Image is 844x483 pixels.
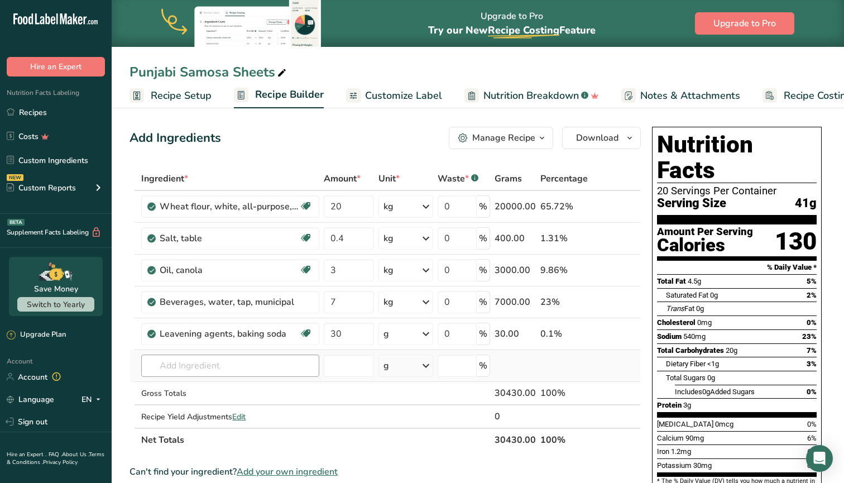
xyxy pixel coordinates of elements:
section: % Daily Value * [657,261,817,274]
input: Add Ingredient [141,355,319,377]
div: Recipe Yield Adjustments [141,411,319,423]
span: 0mcg [715,420,733,428]
div: 130 [775,227,817,256]
i: Trans [666,304,684,313]
span: 30mg [693,461,712,470]
div: kg [383,264,394,277]
div: Beverages, water, tap, municipal [160,295,299,309]
div: 1.31% [540,232,588,245]
a: Nutrition Breakdown [464,83,599,108]
a: Recipe Setup [130,83,212,108]
span: Recipe Costing [488,23,559,37]
th: 100% [538,428,590,451]
span: 0g [710,291,718,299]
div: Wheat flour, white, all-purpose, self-rising, enriched [160,200,299,213]
span: Nutrition Breakdown [483,88,579,103]
div: kg [383,200,394,213]
div: Save Money [34,283,78,295]
a: Recipe Builder [234,82,324,109]
span: Iron [657,447,669,456]
div: Open Intercom Messenger [806,445,833,472]
th: Net Totals [139,428,492,451]
span: Download [576,131,618,145]
div: Oil, canola [160,264,299,277]
span: 41g [795,197,817,211]
span: Recipe Builder [255,87,324,102]
div: Waste [438,172,478,185]
div: Gross Totals [141,388,319,399]
button: Hire an Expert [7,57,105,76]
div: Salt, table [160,232,299,245]
span: Grams [495,172,522,185]
div: BETA [7,219,25,226]
button: Download [562,127,641,149]
span: Amount [324,172,361,185]
span: 6% [807,434,817,442]
div: Custom Reports [7,182,76,194]
a: Terms & Conditions . [7,451,104,466]
div: 3000.00 [495,264,536,277]
span: Upgrade to Pro [713,17,776,30]
div: Add Ingredients [130,129,221,147]
span: 4.5g [688,277,701,285]
span: Ingredient [141,172,188,185]
a: About Us . [62,451,89,458]
span: 0mg [697,318,712,327]
div: Leavening agents, baking soda [160,327,299,341]
span: 0% [807,318,817,327]
span: 5% [807,277,817,285]
span: Recipe Setup [151,88,212,103]
span: 23% [802,332,817,341]
span: Unit [378,172,400,185]
span: 3% [807,360,817,368]
div: NEW [7,174,23,181]
h1: Nutrition Facts [657,132,817,183]
span: Try our New Feature [428,23,596,37]
div: Can't find your ingredient? [130,465,641,479]
div: 23% [540,295,588,309]
span: Switch to Yearly [27,299,85,310]
span: Serving Size [657,197,726,211]
span: Edit [232,412,246,422]
span: 0g [702,388,710,396]
span: <1g [707,360,719,368]
span: Notes & Attachments [640,88,740,103]
div: 20000.00 [495,200,536,213]
span: 2% [807,291,817,299]
div: 7000.00 [495,295,536,309]
div: Punjabi Samosa Sheets [130,62,289,82]
span: Includes Added Sugars [675,388,755,396]
div: 400.00 [495,232,536,245]
th: 30430.00 [492,428,538,451]
span: 0g [696,304,704,313]
span: 0% [807,388,817,396]
div: Upgrade Plan [7,329,66,341]
span: 1.2mg [671,447,691,456]
span: Sodium [657,332,682,341]
span: Dietary Fiber [666,360,706,368]
span: [MEDICAL_DATA] [657,420,713,428]
div: 20 Servings Per Container [657,185,817,197]
span: Potassium [657,461,692,470]
div: 30.00 [495,327,536,341]
span: 540mg [683,332,706,341]
button: Upgrade to Pro [695,12,794,35]
div: g [383,327,389,341]
a: Hire an Expert . [7,451,46,458]
div: EN [81,393,105,406]
a: Language [7,390,54,409]
span: Cholesterol [657,318,696,327]
span: Total Carbohydrates [657,346,724,355]
div: 100% [540,386,588,400]
div: Upgrade to Pro [428,1,596,47]
div: kg [383,295,394,309]
div: 65.72% [540,200,588,213]
span: Calcium [657,434,684,442]
div: 0 [495,410,536,423]
a: Notes & Attachments [621,83,740,108]
span: 3g [683,401,691,409]
span: 90mg [685,434,704,442]
span: Total Sugars [666,374,706,382]
span: Saturated Fat [666,291,708,299]
div: Manage Recipe [472,131,535,145]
